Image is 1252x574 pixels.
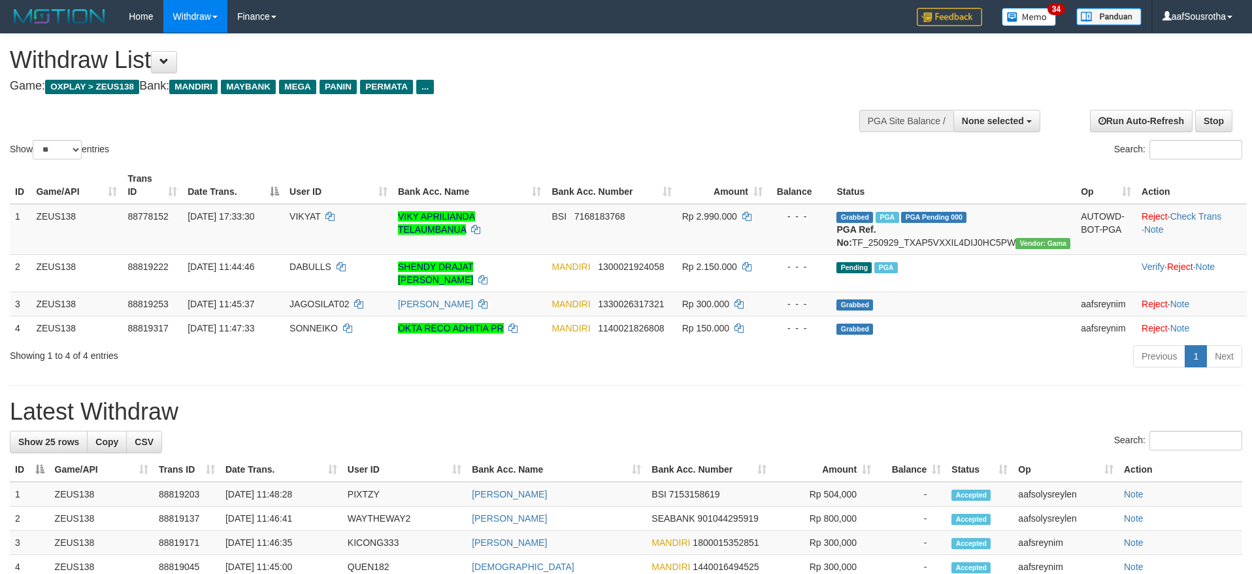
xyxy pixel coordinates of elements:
[10,316,31,340] td: 4
[836,324,873,335] span: Grabbed
[10,80,821,93] h4: Game: Bank:
[289,299,350,309] span: JAGOSILAT02
[127,323,168,333] span: 88819317
[1114,431,1242,450] label: Search:
[876,458,946,482] th: Balance: activate to sort column ascending
[95,437,118,447] span: Copy
[876,482,946,507] td: -
[1170,323,1190,333] a: Note
[10,292,31,316] td: 3
[220,482,342,507] td: [DATE] 11:48:28
[768,167,832,204] th: Balance
[10,7,109,26] img: MOTION_logo.png
[1185,345,1207,367] a: 1
[951,562,991,573] span: Accepted
[946,458,1013,482] th: Status: activate to sort column ascending
[360,80,413,94] span: PERMATA
[1142,211,1168,222] a: Reject
[220,458,342,482] th: Date Trans.: activate to sort column ascending
[398,262,473,285] a: SHENDY DRAJAT [PERSON_NAME]
[772,458,876,482] th: Amount: activate to sort column ascending
[677,167,768,204] th: Amount: activate to sort column ascending
[398,299,473,309] a: [PERSON_NAME]
[10,482,50,507] td: 1
[31,167,122,204] th: Game/API: activate to sort column ascending
[1142,262,1164,272] a: Verify
[221,80,276,94] span: MAYBANK
[1124,513,1144,524] a: Note
[154,531,220,555] td: 88819171
[917,8,982,26] img: Feedback.jpg
[1124,537,1144,548] a: Note
[836,224,876,248] b: PGA Ref. No:
[651,489,667,499] span: BSI
[220,507,342,531] td: [DATE] 11:46:41
[772,531,876,555] td: Rp 300,000
[1047,3,1065,15] span: 34
[1142,299,1168,309] a: Reject
[154,507,220,531] td: 88819137
[1013,507,1119,531] td: aafsolysreylen
[50,458,154,482] th: Game/API: activate to sort column ascending
[1170,211,1222,222] a: Check Trans
[669,489,720,499] span: Copy 7153158619 to clipboard
[836,299,873,311] span: Grabbed
[50,531,154,555] td: ZEUS138
[87,431,127,453] a: Copy
[169,80,218,94] span: MANDIRI
[10,431,88,453] a: Show 25 rows
[773,210,827,223] div: - - -
[284,167,393,204] th: User ID: activate to sort column ascending
[10,140,109,160] label: Show entries
[135,437,154,447] span: CSV
[1196,262,1215,272] a: Note
[651,513,695,524] span: SEABANK
[122,167,182,204] th: Trans ID: activate to sort column ascending
[1170,299,1190,309] a: Note
[1144,224,1164,235] a: Note
[876,531,946,555] td: -
[154,458,220,482] th: Trans ID: activate to sort column ascending
[10,167,31,204] th: ID
[188,262,254,272] span: [DATE] 11:44:46
[127,262,168,272] span: 88819222
[289,211,320,222] span: VIKYAT
[1136,292,1247,316] td: ·
[951,490,991,501] span: Accepted
[10,254,31,292] td: 2
[10,507,50,531] td: 2
[398,323,504,333] a: OKTA RECO ADHITIA PR
[342,458,467,482] th: User ID: activate to sort column ascending
[876,507,946,531] td: -
[772,482,876,507] td: Rp 504,000
[953,110,1040,132] button: None selected
[472,537,547,548] a: [PERSON_NAME]
[1076,316,1136,340] td: aafsreynim
[1002,8,1057,26] img: Button%20Memo.svg
[831,167,1076,204] th: Status
[598,262,664,272] span: Copy 1300021924058 to clipboard
[10,344,512,362] div: Showing 1 to 4 of 4 entries
[10,204,31,255] td: 1
[1136,167,1247,204] th: Action
[836,212,873,223] span: Grabbed
[1013,482,1119,507] td: aafsolysreylen
[10,399,1242,425] h1: Latest Withdraw
[182,167,284,204] th: Date Trans.: activate to sort column descending
[1149,431,1242,450] input: Search:
[697,513,758,524] span: Copy 901044295919 to clipboard
[552,299,590,309] span: MANDIRI
[10,47,821,73] h1: Withdraw List
[279,80,316,94] span: MEGA
[18,437,79,447] span: Show 25 rows
[342,507,467,531] td: WAYTHEWAY2
[50,507,154,531] td: ZEUS138
[416,80,434,94] span: ...
[552,211,567,222] span: BSI
[574,211,625,222] span: Copy 7168183768 to clipboard
[1076,167,1136,204] th: Op: activate to sort column ascending
[31,204,122,255] td: ZEUS138
[220,531,342,555] td: [DATE] 11:46:35
[1206,345,1242,367] a: Next
[859,110,953,132] div: PGA Site Balance /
